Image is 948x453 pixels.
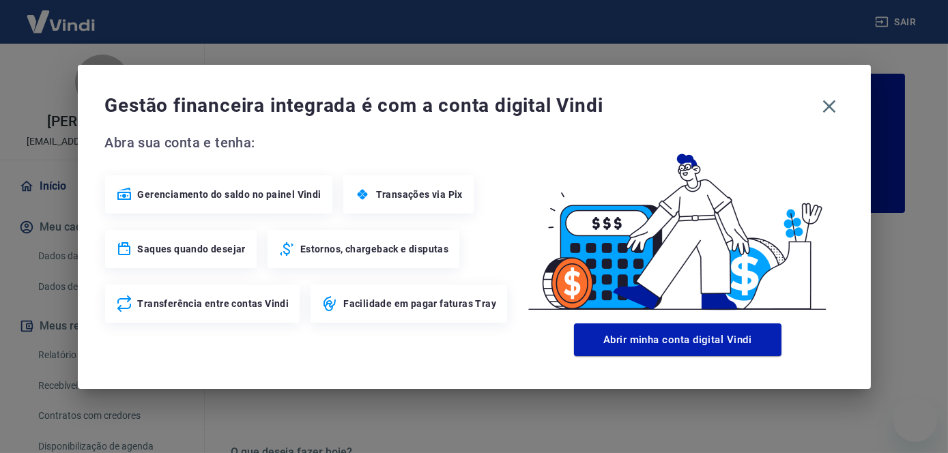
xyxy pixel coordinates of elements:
[105,92,815,119] span: Gestão financeira integrada é com a conta digital Vindi
[138,188,321,201] span: Gerenciamento do saldo no painel Vindi
[105,132,512,154] span: Abra sua conta e tenha:
[574,323,781,356] button: Abrir minha conta digital Vindi
[300,242,448,256] span: Estornos, chargeback e disputas
[376,188,463,201] span: Transações via Pix
[138,297,289,310] span: Transferência entre contas Vindi
[893,398,937,442] iframe: Botão para abrir a janela de mensagens
[343,297,496,310] span: Facilidade em pagar faturas Tray
[138,242,246,256] span: Saques quando desejar
[512,132,844,318] img: Good Billing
